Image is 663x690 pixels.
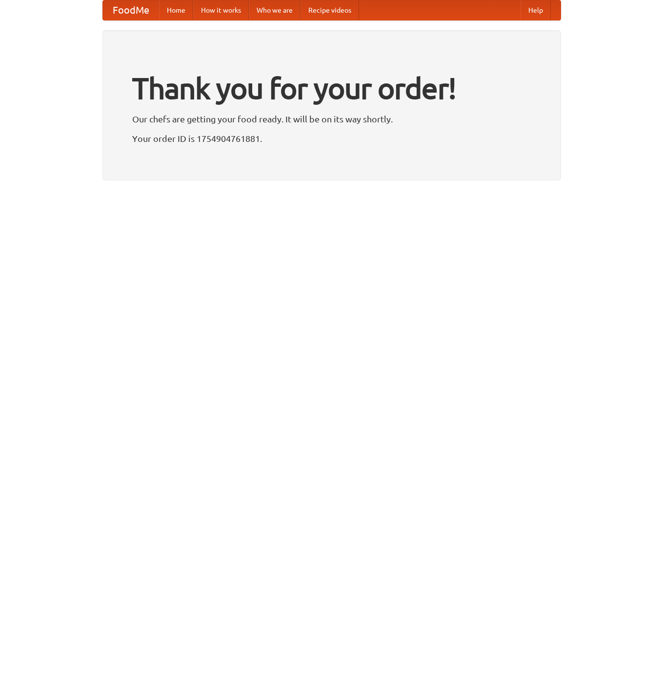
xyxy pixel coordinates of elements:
a: Who we are [249,0,301,20]
a: Recipe videos [301,0,359,20]
a: Home [159,0,193,20]
h1: Thank you for your order! [132,65,531,112]
p: Your order ID is 1754904761881. [132,131,531,146]
p: Our chefs are getting your food ready. It will be on its way shortly. [132,112,531,126]
a: Help [521,0,551,20]
a: FoodMe [103,0,159,20]
a: How it works [193,0,249,20]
